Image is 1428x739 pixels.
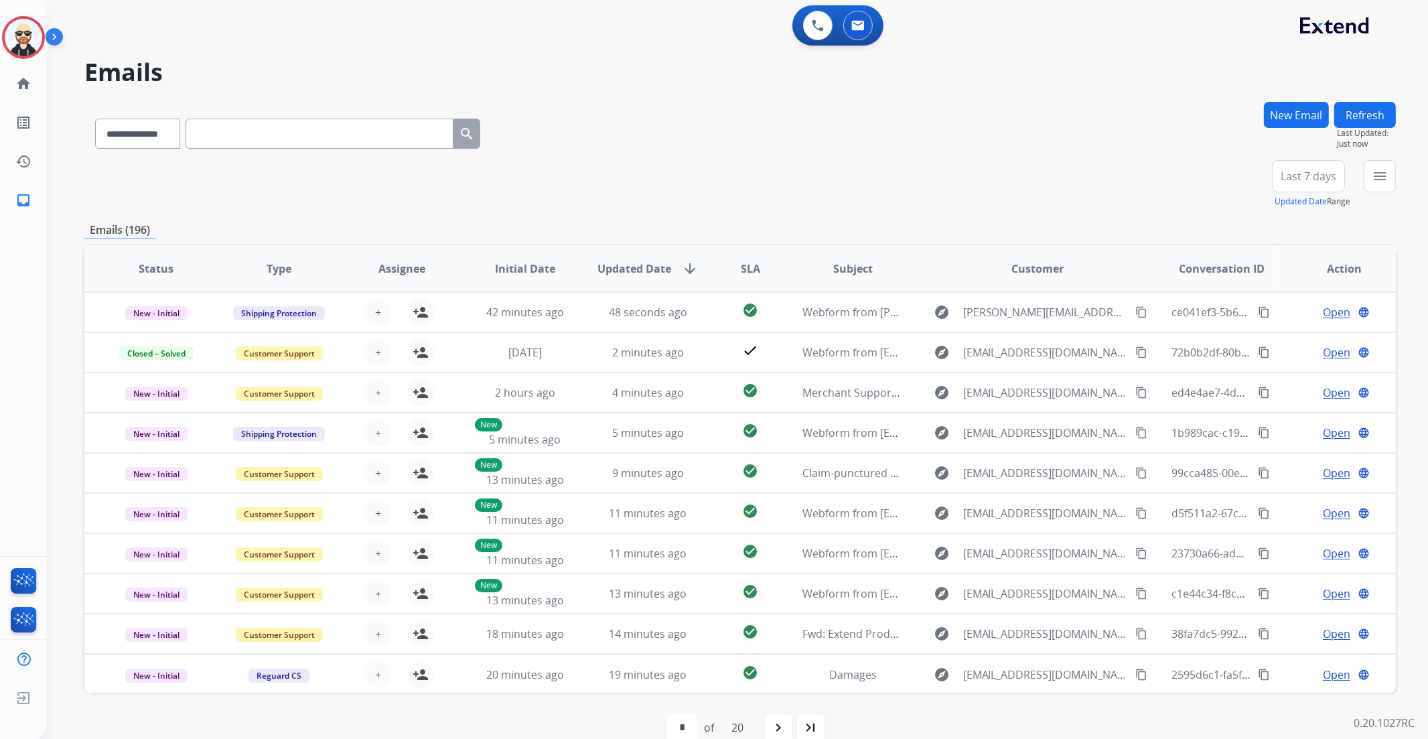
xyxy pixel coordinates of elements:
[1171,345,1372,360] span: 72b0b2df-80bc-4eac-83fb-58d29f84804a
[413,626,429,642] mat-icon: person_add
[1323,425,1350,441] span: Open
[495,261,555,277] span: Initial Date
[609,626,687,641] span: 14 minutes ago
[375,465,381,481] span: +
[1323,344,1350,360] span: Open
[802,345,1106,360] span: Webform from [EMAIL_ADDRESS][DOMAIN_NAME] on [DATE]
[1323,385,1350,401] span: Open
[1258,306,1270,318] mat-icon: content_copy
[963,626,1128,642] span: [EMAIL_ADDRESS][DOMAIN_NAME]
[742,665,758,681] mat-icon: check_circle
[125,467,188,481] span: New - Initial
[802,425,1106,440] span: Webform from [EMAIL_ADDRESS][DOMAIN_NAME] on [DATE]
[597,261,671,277] span: Updated Date
[486,305,564,320] span: 42 minutes ago
[364,419,391,446] button: +
[375,667,381,683] span: +
[236,507,323,521] span: Customer Support
[1323,465,1350,481] span: Open
[508,345,542,360] span: [DATE]
[475,539,502,552] p: New
[963,465,1128,481] span: [EMAIL_ADDRESS][DOMAIN_NAME]
[486,553,564,567] span: 11 minutes ago
[486,626,564,641] span: 18 minutes ago
[934,465,950,481] mat-icon: explore
[1258,588,1270,600] mat-icon: content_copy
[1337,128,1396,139] span: Last Updated:
[802,720,818,736] mat-icon: last_page
[1337,139,1396,149] span: Just now
[459,126,475,142] mat-icon: search
[1258,467,1270,479] mat-icon: content_copy
[741,261,760,277] span: SLA
[963,425,1128,441] span: [EMAIL_ADDRESS][DOMAIN_NAME]
[1135,467,1147,479] mat-icon: content_copy
[1171,667,1374,682] span: 2595d6c1-fa5f-4e3e-9503-1ecd1bb9ed32
[934,425,950,441] mat-icon: explore
[934,385,950,401] mat-icon: explore
[1358,628,1370,640] mat-icon: language
[1135,588,1147,600] mat-icon: content_copy
[1258,346,1270,358] mat-icon: content_copy
[609,506,687,521] span: 11 minutes ago
[1258,387,1270,399] mat-icon: content_copy
[934,545,950,561] mat-icon: explore
[495,385,555,400] span: 2 hours ago
[742,342,758,358] mat-icon: check
[125,427,188,441] span: New - Initial
[963,304,1128,320] span: [PERSON_NAME][EMAIL_ADDRESS][DOMAIN_NAME]
[963,545,1128,561] span: [EMAIL_ADDRESS][DOMAIN_NAME]
[236,387,323,401] span: Customer Support
[375,304,381,320] span: +
[742,503,758,519] mat-icon: check_circle
[364,540,391,567] button: +
[1323,667,1350,683] span: Open
[1358,467,1370,479] mat-icon: language
[413,667,429,683] mat-icon: person_add
[934,667,950,683] mat-icon: explore
[742,302,758,318] mat-icon: check_circle
[375,344,381,360] span: +
[475,418,502,431] p: New
[1358,306,1370,318] mat-icon: language
[413,545,429,561] mat-icon: person_add
[1275,196,1327,207] button: Updated Date
[1354,715,1415,731] p: 0.20.1027RC
[1358,387,1370,399] mat-icon: language
[770,720,786,736] mat-icon: navigate_next
[413,425,429,441] mat-icon: person_add
[802,546,1106,561] span: Webform from [EMAIL_ADDRESS][DOMAIN_NAME] on [DATE]
[1323,545,1350,561] span: Open
[609,667,687,682] span: 19 minutes ago
[1264,102,1329,128] button: New Email
[84,59,1396,86] h2: Emails
[248,669,309,683] span: Reguard CS
[742,624,758,640] mat-icon: check_circle
[833,261,873,277] span: Subject
[475,498,502,512] p: New
[1135,387,1147,399] mat-icon: content_copy
[413,385,429,401] mat-icon: person_add
[742,383,758,399] mat-icon: check_circle
[475,579,502,592] p: New
[364,580,391,607] button: +
[236,467,323,481] span: Customer Support
[375,545,381,561] span: +
[612,385,684,400] span: 4 minutes ago
[413,586,429,602] mat-icon: person_add
[1135,628,1147,640] mat-icon: content_copy
[742,423,758,439] mat-icon: check_circle
[963,667,1128,683] span: [EMAIL_ADDRESS][DOMAIN_NAME]
[1358,427,1370,439] mat-icon: language
[1258,669,1270,681] mat-icon: content_copy
[413,304,429,320] mat-icon: person_add
[612,466,684,480] span: 9 minutes ago
[1171,466,1380,480] span: 99cca485-00ea-4688-8d23-bdde723a03d8
[364,500,391,527] button: +
[609,305,687,320] span: 48 seconds ago
[486,593,564,608] span: 13 minutes ago
[486,667,564,682] span: 20 minutes ago
[934,344,950,360] mat-icon: explore
[1258,427,1270,439] mat-icon: content_copy
[1372,168,1388,184] mat-icon: menu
